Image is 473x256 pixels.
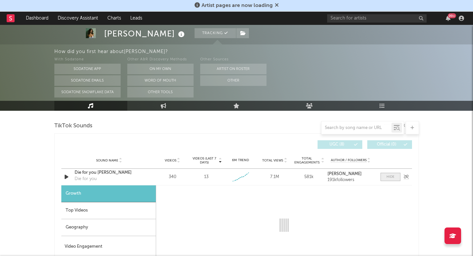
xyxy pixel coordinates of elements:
[448,13,456,18] div: 99 +
[200,56,266,64] div: Other Sources
[61,202,156,219] div: Top Videos
[21,12,53,25] a: Dashboard
[293,174,324,180] div: 581k
[225,158,256,163] div: 6M Trend
[96,159,118,162] span: Sound Name
[259,174,290,180] div: 7.1M
[331,158,367,162] span: Author / Followers
[191,157,218,164] span: Videos (last 7 days)
[54,87,121,97] button: Sodatone Snowflake Data
[293,157,320,164] span: Total Engagements
[446,16,450,21] button: 99+
[367,140,412,149] button: Official(0)
[127,64,194,74] button: On My Own
[61,185,156,202] div: Growth
[200,75,266,86] button: Other
[195,28,236,38] button: Tracking
[54,56,121,64] div: With Sodatone
[204,174,208,180] div: 13
[202,3,273,8] span: Artist pages are now loading
[103,12,126,25] a: Charts
[127,56,194,64] div: Other A&R Discovery Methods
[75,176,97,182] div: Die for you
[327,178,374,182] div: 191k followers
[372,143,402,147] span: Official ( 0 )
[262,159,283,162] span: Total Views
[322,143,352,147] span: UGC ( 8 )
[200,64,266,74] button: Artist on Roster
[127,87,194,97] button: Other Tools
[53,12,103,25] a: Discovery Assistant
[65,243,152,251] div: Video Engagement
[126,12,147,25] a: Leads
[54,75,121,86] button: Sodatone Emails
[127,75,194,86] button: Word Of Mouth
[157,174,188,180] div: 340
[275,3,279,8] span: Dismiss
[61,219,156,236] div: Geography
[54,64,121,74] button: Sodatone App
[327,172,362,176] strong: [PERSON_NAME]
[75,169,144,176] a: Die for you [PERSON_NAME]
[327,14,427,23] input: Search for artists
[165,159,176,162] span: Videos
[327,172,374,176] a: [PERSON_NAME]
[318,140,362,149] button: UGC(8)
[322,125,391,131] input: Search by song name or URL
[104,28,186,39] div: [PERSON_NAME]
